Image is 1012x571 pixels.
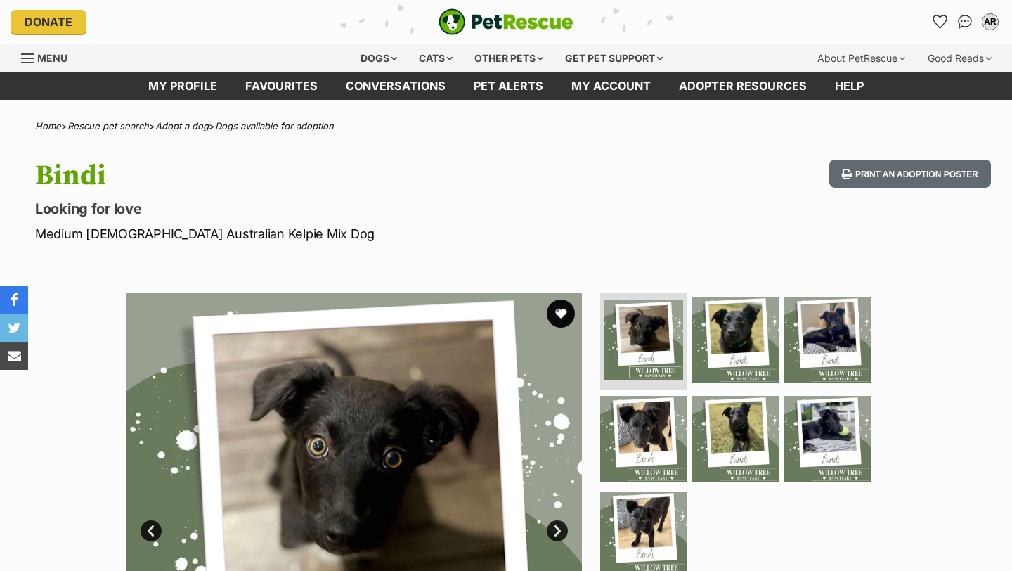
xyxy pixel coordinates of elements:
a: Adopter resources [665,72,821,100]
a: Menu [21,44,77,70]
div: AR [983,15,997,29]
a: Prev [141,520,162,541]
div: Cats [409,44,462,72]
a: Next [547,520,568,541]
button: favourite [547,300,575,328]
a: Favourites [231,72,332,100]
a: PetRescue [439,8,573,35]
span: Menu [37,52,67,64]
p: Medium [DEMOGRAPHIC_DATA] Australian Kelpie Mix Dog [35,224,617,243]
h1: Bindi [35,160,617,192]
a: Dogs available for adoption [215,120,334,131]
a: Home [35,120,61,131]
a: Donate [11,10,86,34]
a: Conversations [954,11,976,33]
a: Adopt a dog [155,120,209,131]
a: My account [557,72,665,100]
button: My account [979,11,1001,33]
img: Photo of Bindi [784,396,871,482]
img: logo-e224e6f780fb5917bec1dbf3a21bbac754714ae5b6737aabdf751b685950b380.svg [439,8,573,35]
div: Good Reads [918,44,1001,72]
img: Photo of Bindi [692,396,779,482]
a: conversations [332,72,460,100]
img: Photo of Bindi [784,297,871,383]
button: Print an adoption poster [829,160,991,188]
a: Favourites [928,11,951,33]
div: Other pets [465,44,553,72]
img: chat-41dd97257d64d25036548639549fe6c8038ab92f7586957e7f3b1b290dea8141.svg [958,15,973,29]
a: My profile [134,72,231,100]
div: Dogs [351,44,407,72]
div: About PetRescue [807,44,915,72]
img: Photo of Bindi [692,297,779,383]
a: Rescue pet search [67,120,149,131]
div: Get pet support [555,44,673,72]
ul: Account quick links [928,11,1001,33]
a: Pet alerts [460,72,557,100]
img: Photo of Bindi [604,300,683,380]
a: Help [821,72,878,100]
p: Looking for love [35,199,617,219]
img: Photo of Bindi [600,396,687,482]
